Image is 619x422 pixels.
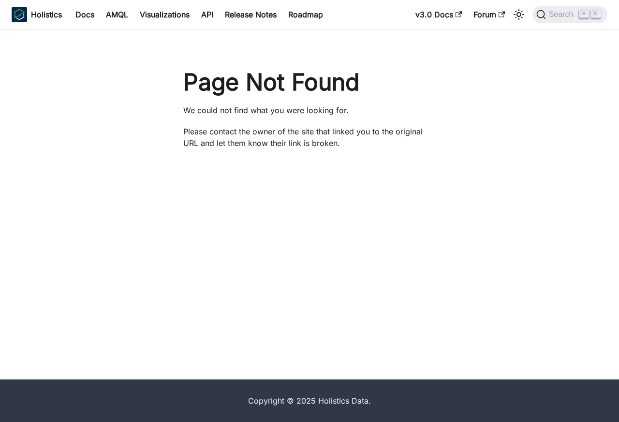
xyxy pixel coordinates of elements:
a: HolisticsHolistics [12,7,62,22]
button: Search (Command+K) [532,6,607,23]
a: API [195,7,219,22]
b: Holistics [31,9,62,20]
h1: Page Not Found [183,68,436,97]
a: v3.0 Docs [410,7,468,22]
a: Forum [468,7,511,22]
a: Visualizations [134,7,195,22]
p: Please contact the owner of the site that linked you to the original URL and let them know their ... [183,126,436,149]
a: Docs [70,7,100,22]
div: Copyright © 2025 Holistics Data. [45,395,574,407]
kbd: ⌘ [579,10,589,18]
span: Search [546,10,579,19]
img: Holistics [12,7,27,22]
a: AMQL [100,7,134,22]
button: Switch between dark and light mode (currently light mode) [511,7,527,22]
p: We could not find what you were looking for. [183,104,436,116]
a: Release Notes [219,7,282,22]
a: Roadmap [282,7,329,22]
kbd: K [591,10,601,18]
